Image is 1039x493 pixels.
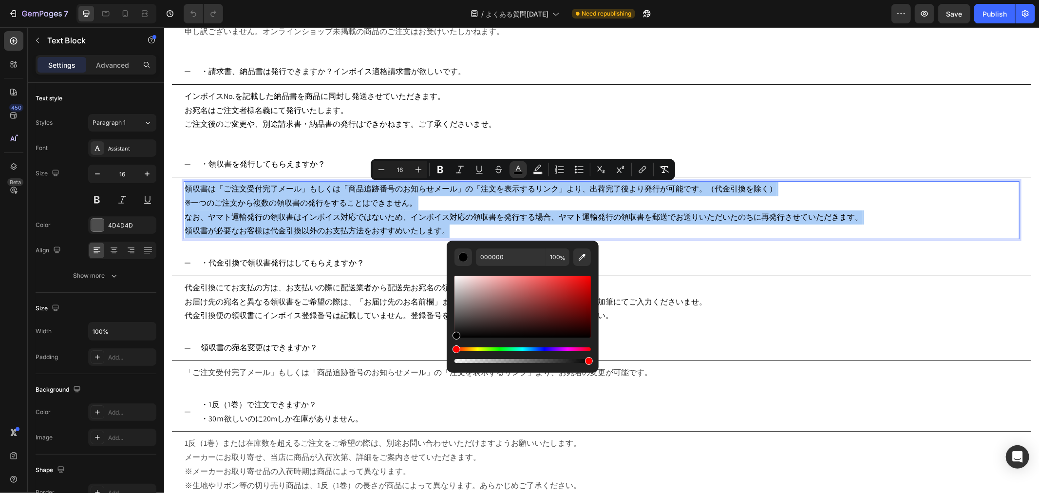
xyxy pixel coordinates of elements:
[108,144,154,153] div: Assistant
[9,104,23,112] div: 450
[93,118,126,127] span: Paragraph 1
[20,437,854,452] p: ※メーカーお取り寄せ品の入荷時期は商品によって異なります。
[89,322,156,340] input: Auto
[37,385,199,399] p: ・30ｍ欲しいのに20mしか在庫がありません。
[20,78,184,88] span: お宛名はご注文者様名義にて発行いたします。
[582,9,631,18] span: Need republishing
[36,302,61,315] div: Size
[37,315,153,325] span: 領収書の宛名変更はできますか？
[36,383,83,397] div: Background
[20,255,371,265] span: 代金引換にてお支払の方は、お支払いの際に配送業者から配送先お宛名の領収書をお渡し致します。
[108,221,154,230] div: 4D4D4D
[37,38,302,52] p: ・ 納品書は発行できますか？インボイス適格請求書が欲しいです。
[44,230,200,241] span: 代金引換で領収書発行はしてもらえますか？
[164,27,1039,493] iframe: Design area
[19,61,855,105] div: Rich Text Editor. Editing area: main
[36,118,53,127] div: Styles
[108,434,154,442] div: Add...
[20,185,699,195] span: なお、ヤマト運輸発行の領収書はインボイス対応ではないため、インボイス対応の領収書を発行する場合、ヤマト運輸発行の領収書を郵送でお送りいただいたのちに再発行させていただきます。
[44,39,76,49] span: 請求書、
[37,132,161,142] span: ・領収書を発行してもらえますか？
[48,60,76,70] p: Settings
[946,10,963,18] span: Save
[371,159,675,180] div: Editor contextual toolbar
[20,269,543,280] span: お届け先の宛名と異なる領収書をご希望の際は、「お届け先のお名前欄」または「会社名欄」に、併記ご希望の宛名を加筆にてご入力くださいませ。
[982,9,1007,19] div: Publish
[36,144,48,152] div: Font
[4,4,73,23] button: 7
[20,423,854,437] p: メーカーにお取り寄せ、当店に商品が入荷次第、詳細をご案内させていただきます。
[476,248,546,266] input: E.g FFFFFF
[20,452,854,466] p: ※生地やリボン等の切り売り商品は、1反（1巻）の長さが商品によって異なります。あらかじめご了承ください。
[47,35,130,46] p: Text Block
[20,283,449,293] span: 代金引換便の領収書にインボイス登録番号は記載していません。登録番号を記載済みの納品書と併せて保管してください。
[20,409,854,423] p: 1反（1巻）または在庫数を超えるご注文をご希望の際は、別途お問い合わせいただけますようお願いいたします。
[20,156,613,167] span: 領収書は「ご注文受付完了メール」もしくは「商品追跡番号のお知らせメール」の「注文を表示するリンク」より、出荷完了後より発行が可能です。（代金引換を除く）
[108,353,154,362] div: Add...
[20,171,253,181] span: ※一つのご注文から複数の領収書の発行をすることはできません。
[184,4,223,23] div: Undo/Redo
[481,9,484,19] span: /
[36,327,52,336] div: Width
[20,340,488,350] span: 「ご注文受付完了メール」もしくは「商品追跡番号のお知らせメール」の「注文を表示するリンク」より、お宛名の変更が可能です。
[36,408,51,417] div: Color
[88,114,156,132] button: Paragraph 1
[96,60,129,70] p: Advanced
[974,4,1015,23] button: Publish
[20,64,281,74] span: インボイスNo.を記載した納品書を商品に同封し発送させていただきます。
[560,253,566,264] span: %
[36,244,63,257] div: Align
[37,371,199,385] p: ・1反（1巻）で注文できますか？
[20,198,285,209] span: 領収書が必要なお客様は代金引換以外のお支払方法をおすすめいたします。
[36,94,62,103] div: Text style
[20,92,332,102] span: ご注文後のご変更や、別途請求書・納品書の発行はできかねます。ご了承くださいませ。
[36,433,53,442] div: Image
[454,347,591,351] div: Hue
[36,353,58,361] div: Padding
[37,229,200,243] p: ・
[64,8,68,19] p: 7
[36,167,61,180] div: Size
[7,178,23,186] div: Beta
[19,154,855,212] div: Rich Text Editor. Editing area: main
[486,9,548,19] span: よくある質問[DATE]
[36,464,67,477] div: Shape
[36,221,51,229] div: Color
[74,271,119,281] div: Show more
[36,267,156,284] button: Show more
[108,408,154,417] div: Add...
[938,4,970,23] button: Save
[1006,445,1029,469] div: Open Intercom Messenger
